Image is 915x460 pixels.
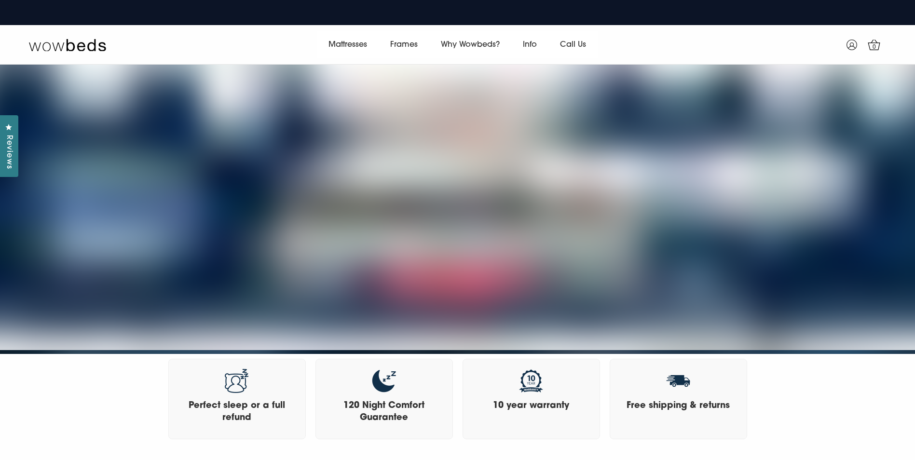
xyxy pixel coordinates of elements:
[620,400,737,412] h3: Free shipping & returns
[862,33,886,57] a: 0
[473,400,590,412] h3: 10 year warranty
[317,31,379,58] a: Mattresses
[326,400,443,424] h3: 120 Night Comfort Guarantee
[511,31,548,58] a: Info
[29,38,106,52] img: Wow Beds Logo
[225,369,249,393] img: Perfect sleep or a full refund
[372,369,396,393] img: 120 Night Comfort Guarantee
[2,135,15,169] span: Reviews
[519,369,543,393] img: 10 year warranty
[178,400,296,424] h3: Perfect sleep or a full refund
[666,369,690,393] img: Free shipping & returns
[870,42,879,52] span: 0
[429,31,511,58] a: Why Wowbeds?
[379,31,429,58] a: Frames
[548,31,598,58] a: Call Us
